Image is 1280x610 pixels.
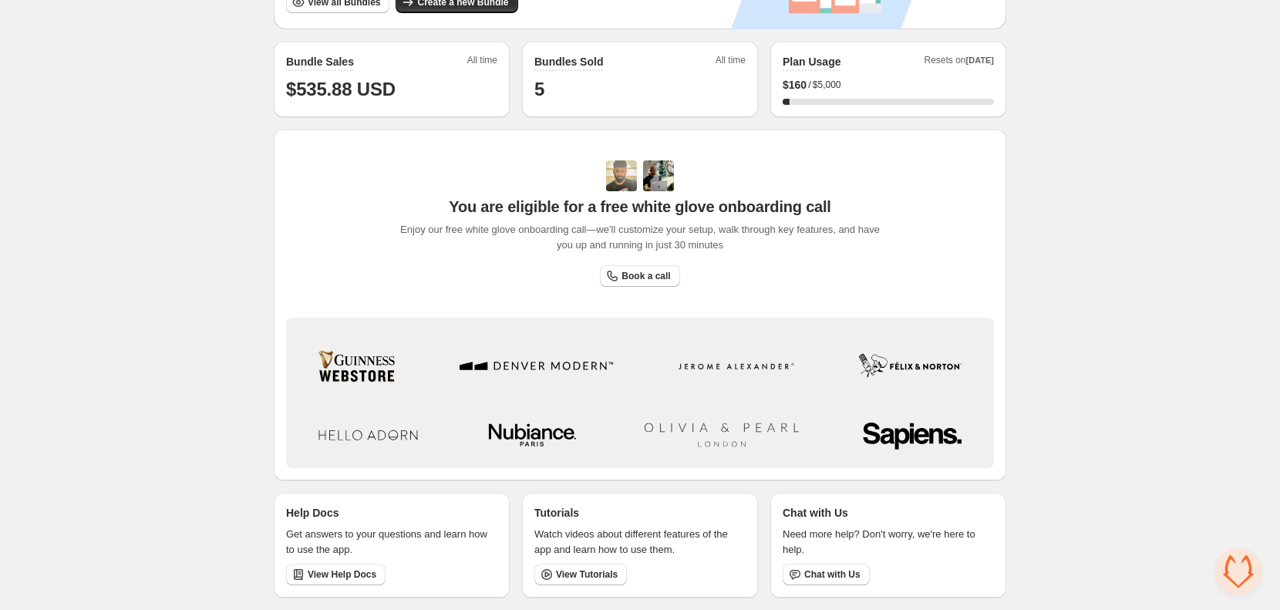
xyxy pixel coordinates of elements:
[308,568,376,581] span: View Help Docs
[392,222,888,253] span: Enjoy our free white glove onboarding call—we'll customize your setup, walk through key features,...
[966,56,994,65] span: [DATE]
[286,505,339,521] p: Help Docs
[716,54,746,71] span: All time
[783,77,807,93] span: $ 160
[783,505,848,521] p: Chat with Us
[621,270,670,282] span: Book a call
[286,564,386,585] a: View Help Docs
[286,54,354,69] h2: Bundle Sales
[813,79,841,91] span: $5,000
[534,564,627,585] a: View Tutorials
[1215,548,1261,595] a: Open chat
[783,527,994,558] p: Need more help? Don't worry, we're here to help.
[534,77,746,102] h1: 5
[534,527,746,558] p: Watch videos about different features of the app and learn how to use them.
[783,54,840,69] h2: Plan Usage
[643,160,674,191] img: Prakhar
[783,564,870,585] button: Chat with Us
[600,265,679,287] a: Book a call
[286,527,497,558] p: Get answers to your questions and learn how to use the app.
[804,568,861,581] span: Chat with Us
[534,505,579,521] p: Tutorials
[925,54,995,71] span: Resets on
[467,54,497,71] span: All time
[534,54,603,69] h2: Bundles Sold
[783,77,994,93] div: /
[556,568,618,581] span: View Tutorials
[286,77,497,102] h1: $535.88 USD
[606,160,637,191] img: Adi
[449,197,830,216] span: You are eligible for a free white glove onboarding call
